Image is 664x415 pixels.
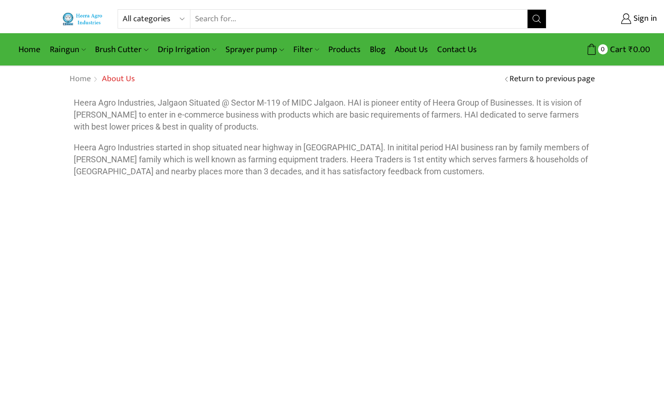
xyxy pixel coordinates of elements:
[598,44,608,54] span: 0
[74,97,590,132] p: Heera Agro Industries, Jalgaon Situated @ Sector M-119 of MIDC Jalgaon. HAI is pioneer entity of ...
[560,11,657,27] a: Sign in
[390,39,433,60] a: About Us
[556,41,650,58] a: 0 Cart ₹0.00
[628,42,633,57] span: ₹
[74,142,590,177] p: Heera Agro Industries started in shop situated near highway in [GEOGRAPHIC_DATA]. In initital per...
[221,39,288,60] a: Sprayer pump
[45,39,90,60] a: Raingun
[510,73,595,85] a: Return to previous page
[102,72,135,86] span: About Us
[324,39,365,60] a: Products
[14,39,45,60] a: Home
[69,73,91,85] a: Home
[628,42,650,57] bdi: 0.00
[153,39,221,60] a: Drip Irrigation
[190,10,528,28] input: Search for...
[608,43,626,56] span: Cart
[528,10,546,28] button: Search button
[90,39,153,60] a: Brush Cutter
[631,13,657,25] span: Sign in
[289,39,324,60] a: Filter
[365,39,390,60] a: Blog
[433,39,481,60] a: Contact Us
